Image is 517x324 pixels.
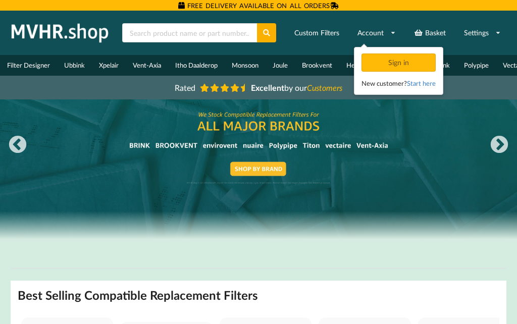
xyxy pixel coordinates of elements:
[361,58,438,67] a: Sign in
[225,55,266,76] a: Monsoon
[175,83,195,92] span: Rated
[57,55,92,76] a: Ubbink
[7,20,113,45] img: mvhr.shop.png
[92,55,126,76] a: Xpelair
[168,55,225,76] a: Itho Daalderop
[307,83,342,92] i: Customers
[361,53,436,72] div: Sign in
[361,78,436,88] div: New customer?
[457,55,496,76] a: Polypipe
[8,135,28,155] button: Previous
[295,55,339,76] a: Brookvent
[407,79,436,87] a: Start here
[407,24,452,42] a: Basket
[126,55,168,76] a: Vent-Axia
[339,55,393,76] a: Heatrae Sadia
[168,79,349,96] a: Rated Excellentby ourCustomers
[489,135,509,155] button: Next
[351,24,402,42] a: Account
[457,24,507,42] a: Settings
[251,83,342,92] span: by our
[122,23,257,42] input: Search product name or part number...
[251,83,284,92] b: Excellent
[266,55,295,76] a: Joule
[288,24,346,42] a: Custom Filters
[18,288,258,303] h2: Best Selling Compatible Replacement Filters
